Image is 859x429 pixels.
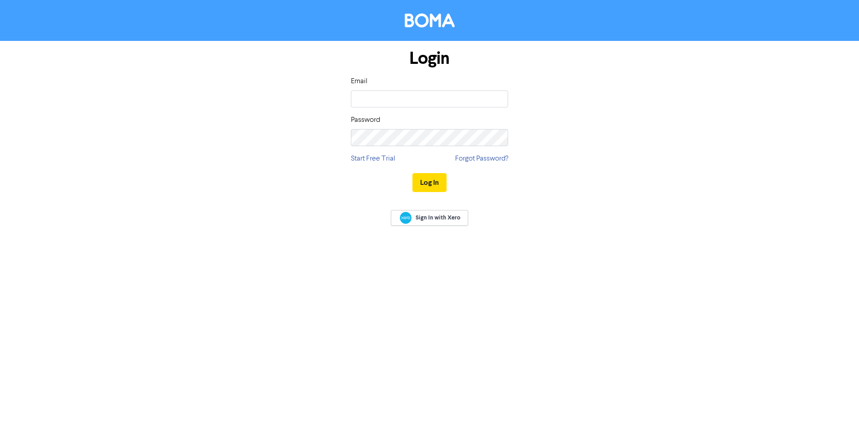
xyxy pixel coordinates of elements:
button: Log In [412,173,447,192]
span: Sign In with Xero [416,214,460,222]
a: Start Free Trial [351,153,395,164]
label: Email [351,76,368,87]
img: BOMA Logo [405,13,455,27]
img: Xero logo [400,212,412,224]
a: Sign In with Xero [391,210,468,226]
h1: Login [351,48,508,69]
label: Password [351,115,380,125]
a: Forgot Password? [455,153,508,164]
